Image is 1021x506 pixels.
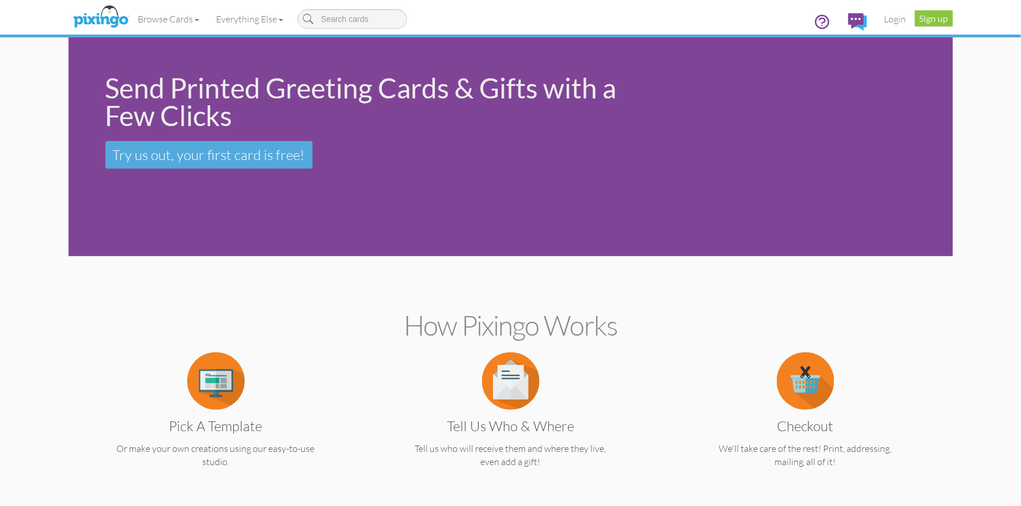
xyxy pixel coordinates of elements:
div: Send Printed Greeting Cards & Gifts with a Few Clicks [105,74,649,130]
input: Search cards [298,9,407,29]
a: Everything Else [208,5,292,33]
h2: How Pixingo works [89,310,933,341]
a: Try us out, your first card is free! [105,141,313,169]
img: item.alt [482,352,540,410]
h3: Checkout [689,419,922,433]
span: Try us out, your first card is free! [113,146,305,163]
a: Pick a Template Or make your own creations using our easy-to-use studio. [91,374,341,469]
p: Or make your own creations using our easy-to-use studio. [91,442,341,469]
a: Tell us Who & Where Tell us who will receive them and where they live, even add a gift! [386,374,636,469]
img: item.alt [777,352,834,410]
a: Checkout We'll take care of the rest! Print, addressing, mailing, all of it! [681,374,931,469]
img: item.alt [187,352,245,410]
img: pixingo logo [70,3,131,32]
a: Browse Cards [130,5,208,33]
h3: Tell us Who & Where [394,419,627,433]
img: comments.svg [848,13,867,31]
a: Sign up [915,10,953,26]
p: Tell us who will receive them and where they live, even add a gift! [386,442,636,469]
a: Login [876,5,915,33]
h3: Pick a Template [100,419,332,433]
p: We'll take care of the rest! Print, addressing, mailing, all of it! [681,442,931,469]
